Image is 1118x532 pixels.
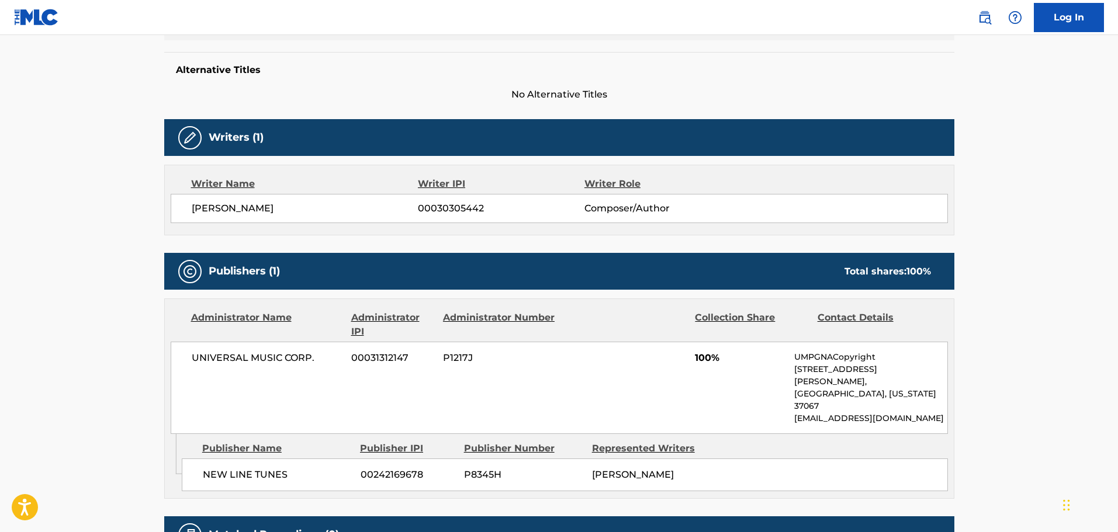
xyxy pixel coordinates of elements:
[192,201,418,215] span: [PERSON_NAME]
[164,88,954,102] span: No Alternative Titles
[906,266,931,277] span: 100 %
[794,351,947,363] p: UMPGNACopyright
[176,64,943,76] h5: Alternative Titles
[209,131,264,144] h5: Writers (1)
[794,388,947,412] p: [GEOGRAPHIC_DATA], [US_STATE] 37067
[818,311,931,339] div: Contact Details
[584,201,736,215] span: Composer/Author
[360,441,455,455] div: Publisher IPI
[443,311,556,339] div: Administrator Number
[1063,488,1070,523] div: Drag
[1060,476,1118,532] iframe: Chat Widget
[351,311,434,339] div: Administrator IPI
[1003,6,1027,29] div: Help
[464,468,583,482] span: P8345H
[351,351,434,365] span: 00031312147
[973,6,996,29] a: Public Search
[978,11,992,25] img: search
[191,311,342,339] div: Administrator Name
[418,201,584,215] span: 00030305442
[191,177,418,191] div: Writer Name
[592,469,674,480] span: [PERSON_NAME]
[844,265,931,279] div: Total shares:
[1034,3,1104,32] a: Log In
[584,177,736,191] div: Writer Role
[695,351,785,365] span: 100%
[202,441,351,455] div: Publisher Name
[209,265,280,278] h5: Publishers (1)
[418,177,584,191] div: Writer IPI
[183,265,197,279] img: Publishers
[464,441,583,455] div: Publisher Number
[695,311,808,339] div: Collection Share
[592,441,711,455] div: Represented Writers
[203,468,352,482] span: NEW LINE TUNES
[794,363,947,388] p: [STREET_ADDRESS][PERSON_NAME],
[1008,11,1022,25] img: help
[14,9,59,26] img: MLC Logo
[361,468,455,482] span: 00242169678
[183,131,197,145] img: Writers
[192,351,343,365] span: UNIVERSAL MUSIC CORP.
[443,351,556,365] span: P1217J
[794,412,947,425] p: [EMAIL_ADDRESS][DOMAIN_NAME]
